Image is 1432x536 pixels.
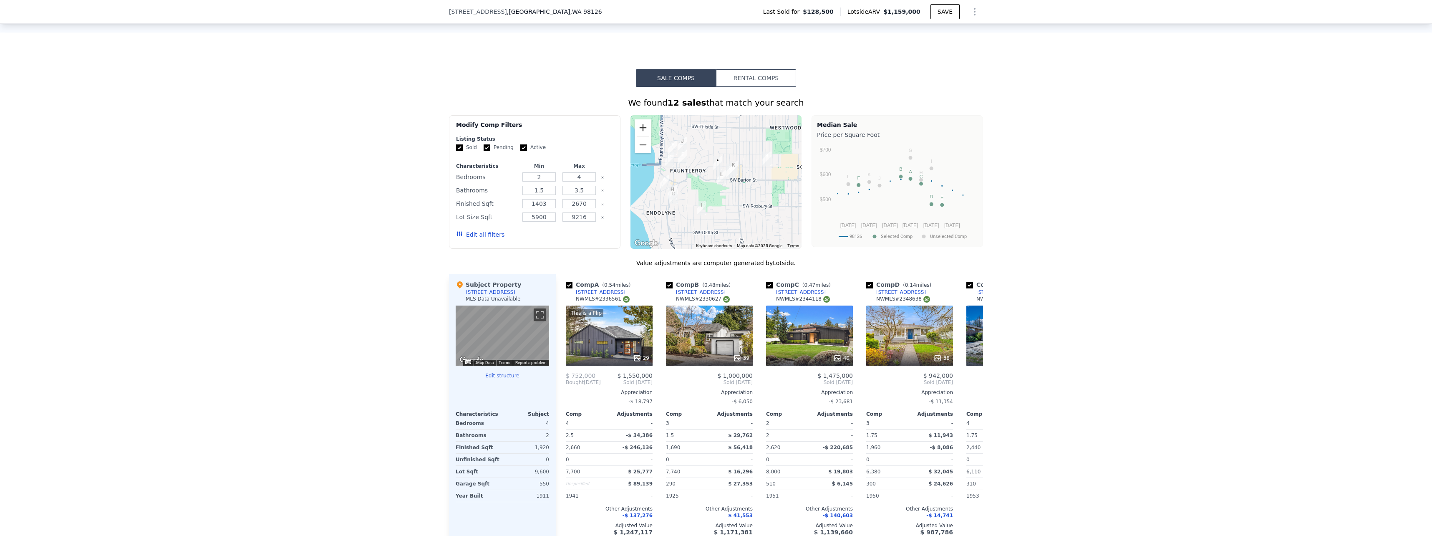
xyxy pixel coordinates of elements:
div: Adjustments [709,411,753,417]
span: Sold [DATE] [966,379,1053,386]
span: , WA 98126 [570,8,602,15]
text: L [847,174,850,179]
span: ( miles) [900,282,935,288]
div: Comp [766,411,809,417]
div: 1951 [766,490,808,502]
text: F [857,175,860,180]
span: $ 27,353 [728,481,753,487]
div: Comp D [866,281,935,289]
span: 2 [766,420,769,426]
label: Active [520,144,546,151]
div: Comp [866,411,910,417]
div: Bedrooms [456,171,517,183]
span: 3 [866,420,870,426]
span: 4 [566,420,569,426]
span: -$ 18,797 [628,399,653,405]
span: $ 89,139 [628,481,653,487]
text: Selected Comp [881,234,913,239]
text: J [878,176,881,181]
span: Sold [DATE] [766,379,853,386]
div: 2 [504,430,549,441]
text: K [868,172,871,177]
span: -$ 6,050 [732,399,753,405]
div: Unfinished Sqft [456,454,501,465]
div: 1925 [666,490,708,502]
div: 1.5 [666,430,708,441]
a: [STREET_ADDRESS] [866,289,926,296]
div: - [711,417,753,429]
text: D [930,194,933,199]
div: Appreciation [766,389,853,396]
span: 510 [766,481,776,487]
div: 1941 [566,490,608,502]
div: Appreciation [966,389,1053,396]
div: MLS Data Unavailable [466,296,521,302]
div: 4503 SW Trenton St [665,137,681,158]
div: 9034 36th Ave SW [726,157,741,178]
span: 6,110 [966,469,981,475]
span: $128,500 [803,8,834,16]
div: Finished Sqft [456,442,501,453]
span: Lotside ARV [847,8,883,16]
div: - [711,454,753,465]
span: 0 [666,457,669,463]
div: 4604 SW Brace Point Dr [656,172,672,193]
span: 6,380 [866,469,880,475]
div: NWMLS # 2348638 [876,296,930,303]
div: Characteristics [456,163,517,169]
div: A chart. [817,141,978,245]
text: 98126 [850,234,862,239]
span: 0 [966,457,970,463]
div: [STREET_ADDRESS] [876,289,926,296]
div: Comp [566,411,609,417]
span: $ 24,626 [928,481,953,487]
button: Edit all filters [456,230,504,239]
span: 1,690 [666,445,680,450]
div: 39 [733,354,749,362]
div: Other Adjustments [966,506,1053,512]
div: 9,600 [504,466,549,478]
span: 2,660 [566,445,580,450]
span: $ 6,145 [832,481,853,487]
div: 1.75 [966,430,1008,441]
span: 0.14 [905,282,916,288]
div: 550 [504,478,549,490]
button: Keyboard shortcuts [696,243,732,249]
a: Terms (opens in new tab) [499,360,510,365]
div: 1953 [966,490,1008,502]
span: 3 [666,420,669,426]
div: Other Adjustments [566,506,653,512]
span: $ 25,777 [628,469,653,475]
text: C [920,174,923,179]
span: 8,000 [766,469,780,475]
div: 2.5 [566,430,608,441]
div: Garage Sqft [456,478,501,490]
span: Sold [DATE] [866,379,953,386]
text: $700 [820,147,831,153]
button: SAVE [930,4,960,19]
div: 29 [633,354,649,362]
div: Price per Square Foot [817,129,978,141]
div: Comp C [766,281,834,289]
div: NWMLS # 2330627 [676,296,730,303]
div: Year Built [456,490,501,502]
span: ( miles) [599,282,634,288]
span: 0 [766,457,769,463]
div: [DATE] [566,379,601,386]
button: Toggle fullscreen view [534,308,546,321]
text: B [899,167,902,172]
div: - [911,490,953,502]
button: Clear [601,189,604,192]
div: [STREET_ADDRESS] [576,289,625,296]
span: $ 29,762 [728,432,753,438]
div: Min [521,163,557,169]
text: G [909,148,913,153]
div: Value adjustments are computer generated by Lotside . [449,259,983,267]
span: 310 [966,481,976,487]
button: Map Data [476,360,494,366]
img: NWMLS Logo [723,296,730,303]
div: 4518 SW Director St [661,149,677,170]
div: Other Adjustments [666,506,753,512]
text: [DATE] [923,222,939,228]
a: Terms (opens in new tab) [787,243,799,248]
